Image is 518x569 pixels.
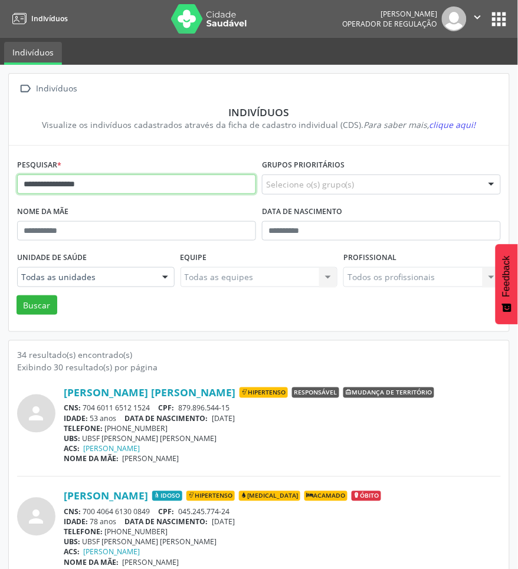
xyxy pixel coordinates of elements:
button: apps [489,9,510,29]
span: 879.896.544-15 [178,403,230,413]
div: 34 resultado(s) encontrado(s) [17,349,501,361]
i:  [17,80,34,97]
span: [MEDICAL_DATA] [239,491,300,502]
button: Feedback - Mostrar pesquisa [496,244,518,324]
div: [PHONE_NUMBER] [64,527,501,537]
div: Exibindo 30 resultado(s) por página [17,361,501,374]
div: 78 anos [64,517,501,527]
span: CPF: [159,403,175,413]
button:  [467,6,489,31]
span: Hipertenso [186,491,235,502]
div: UBSF [PERSON_NAME] [PERSON_NAME] [64,537,501,547]
a: [PERSON_NAME] [PERSON_NAME] [64,386,235,399]
div: 704 6011 6512 1524 [64,403,501,413]
span: TELEFONE: [64,527,103,537]
i:  [471,11,484,24]
span: [PERSON_NAME] [123,454,179,464]
a: [PERSON_NAME] [84,547,140,557]
label: Unidade de saúde [17,249,87,267]
span: IDADE: [64,517,88,527]
div: Indivíduos [34,80,80,97]
span: [DATE] [212,414,235,424]
span: IDADE: [64,414,88,424]
div: [PHONE_NUMBER] [64,424,501,434]
div: [PERSON_NAME] [342,9,438,19]
label: Grupos prioritários [262,156,345,175]
span: Idoso [152,491,182,502]
button: Buscar [17,295,57,315]
label: Equipe [181,249,207,267]
a: [PERSON_NAME] [64,489,148,502]
span: ACS: [64,444,80,454]
span: Hipertenso [240,387,288,398]
a:  Indivíduos [17,80,80,97]
span: DATA DE NASCIMENTO: [125,414,208,424]
a: Indivíduos [8,9,68,28]
span: NOME DA MÃE: [64,558,119,568]
label: Profissional [343,249,396,267]
i: Para saber mais, [364,119,476,130]
span: NOME DA MÃE: [64,454,119,464]
span: Mudança de território [343,387,434,398]
span: Acamado [304,491,347,502]
span: Responsável [292,387,339,398]
label: Pesquisar [17,156,61,175]
span: CPF: [159,507,175,517]
span: DATA DE NASCIMENTO: [125,517,208,527]
span: [PERSON_NAME] [123,558,179,568]
i: person [26,506,47,528]
span: 045.245.774-24 [178,507,230,517]
img: img [442,6,467,31]
span: UBS: [64,537,80,547]
span: Óbito [352,491,381,502]
label: Nome da mãe [17,203,68,221]
div: Indivíduos [25,106,493,119]
span: Todas as unidades [21,271,150,283]
label: Data de nascimento [262,203,342,221]
span: UBS: [64,434,80,444]
span: Indivíduos [31,14,68,24]
span: ACS: [64,547,80,557]
span: Feedback [501,256,512,297]
div: 700 4064 6130 0849 [64,507,501,517]
span: TELEFONE: [64,424,103,434]
span: Selecione o(s) grupo(s) [266,178,355,190]
div: Visualize os indivíduos cadastrados através da ficha de cadastro individual (CDS). [25,119,493,131]
a: Indivíduos [4,42,62,65]
span: [DATE] [212,517,235,527]
span: clique aqui! [430,119,476,130]
span: Operador de regulação [342,19,438,29]
div: 53 anos [64,414,501,424]
i: person [26,403,47,425]
span: CNS: [64,507,81,517]
span: CNS: [64,403,81,413]
div: UBSF [PERSON_NAME] [PERSON_NAME] [64,434,501,444]
a: [PERSON_NAME] [84,444,140,454]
